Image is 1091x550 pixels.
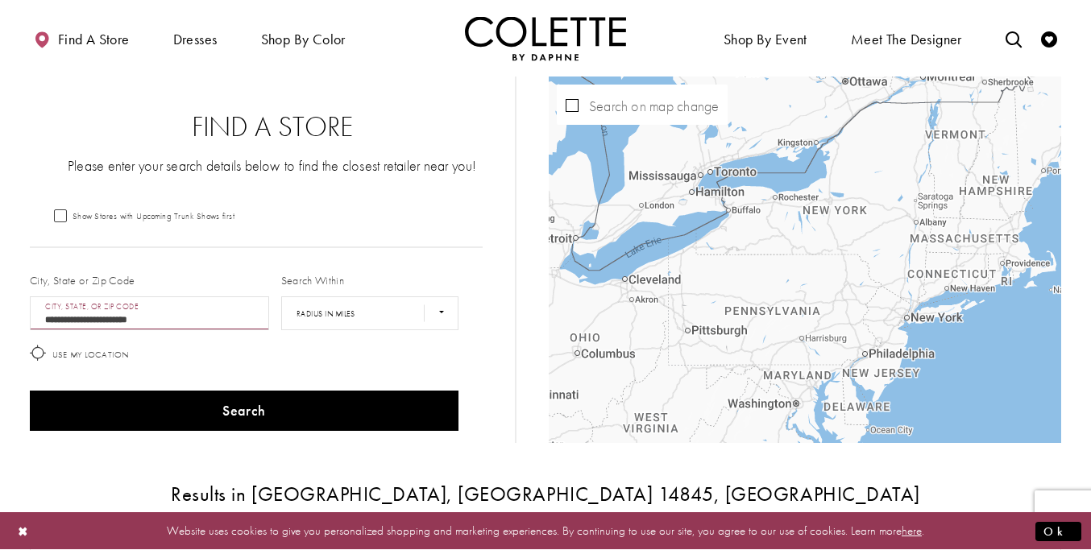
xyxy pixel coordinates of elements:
span: Find a store [58,31,130,48]
a: Visit Home Page [465,16,626,60]
h3: Results in [GEOGRAPHIC_DATA], [GEOGRAPHIC_DATA] 14845, [GEOGRAPHIC_DATA] [30,483,1061,505]
span: Meet the designer [851,31,962,48]
label: City, State or Zip Code [30,272,135,288]
p: Website uses cookies to give you personalized shopping and marketing experiences. By continuing t... [116,520,975,542]
a: here [902,523,922,539]
a: Check Wishlist [1037,16,1061,60]
button: Search [30,391,458,431]
input: City, State, or ZIP Code [30,296,269,330]
span: Shop By Event [720,16,811,60]
span: Shop by color [261,31,346,48]
span: Dresses [173,31,218,48]
a: Toggle search [1002,16,1026,60]
span: Shop by color [257,16,350,60]
button: Submit Dialog [1035,521,1081,541]
h2: Find a Store [62,111,483,143]
select: Radius In Miles [281,296,458,330]
div: Map with store locations [549,77,1061,443]
span: Dresses [169,16,222,60]
button: Close Dialog [10,517,37,545]
a: Meet the designer [847,16,966,60]
a: Find a store [30,16,133,60]
img: Colette by Daphne [465,16,626,60]
label: Search Within [281,272,344,288]
p: Please enter your search details below to find the closest retailer near you! [62,155,483,176]
span: Shop By Event [724,31,807,48]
